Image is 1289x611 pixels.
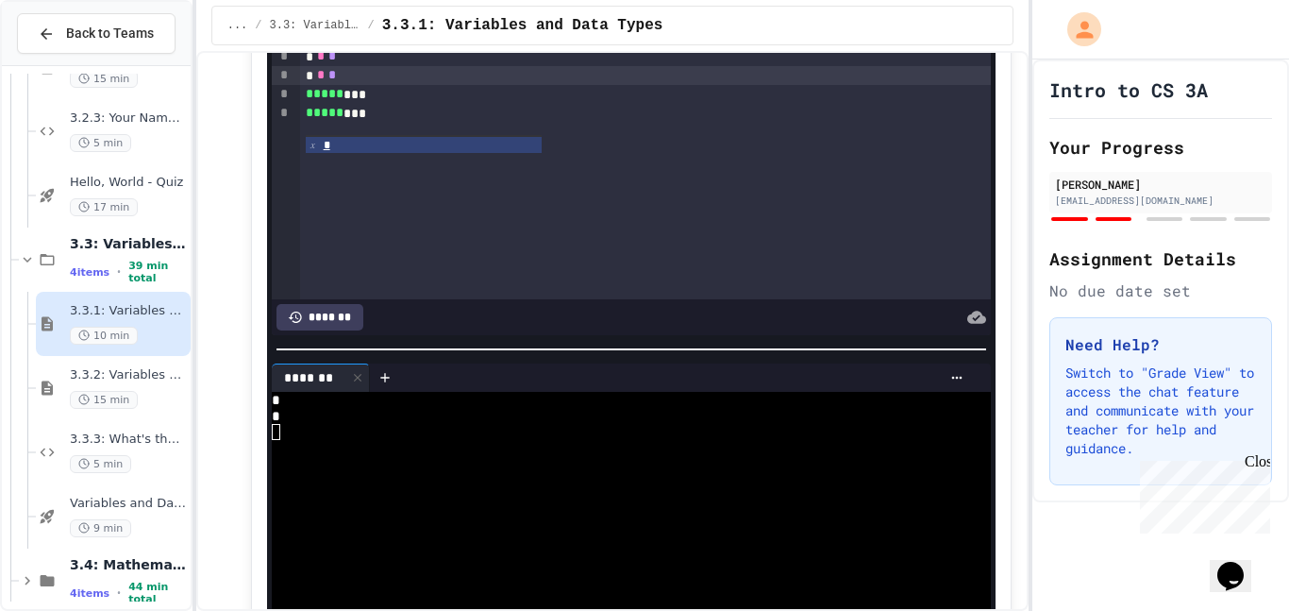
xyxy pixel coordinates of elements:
span: ... [227,18,248,33]
span: 3.3: Variables and Data Types [270,18,360,33]
div: No due date set [1049,280,1272,302]
h2: Assignment Details [1049,246,1272,272]
div: [EMAIL_ADDRESS][DOMAIN_NAME] [1055,194,1266,208]
span: 3.3.1: Variables and Data Types [70,303,187,319]
span: 4 items [70,587,109,600]
div: My Account [1047,8,1106,51]
span: Hello, World - Quiz [70,175,187,191]
span: / [255,18,261,33]
span: 15 min [70,70,138,88]
h2: Your Progress [1049,134,1272,161]
span: 3.3: Variables and Data Types [70,235,187,252]
iframe: chat widget [1210,535,1270,592]
span: 15 min [70,391,138,409]
h1: Intro to CS 3A [1049,76,1208,103]
h3: Need Help? [1065,333,1256,356]
span: 3.3.3: What's the Type? [70,432,187,448]
span: 39 min total [128,260,187,284]
span: / [368,18,375,33]
ul: Completions [306,135,542,153]
p: Switch to "Grade View" to access the chat feature and communicate with your teacher for help and ... [1065,364,1256,458]
span: 3.3.1: Variables and Data Types [382,14,663,37]
span: Back to Teams [66,24,154,43]
span: • [117,264,121,280]
span: Variables and Data types - quiz [70,496,187,512]
span: 3.2.3: Your Name and Favorite Movie [70,110,187,127]
span: 5 min [70,455,131,473]
span: 17 min [70,198,138,216]
span: 9 min [70,519,131,537]
div: [PERSON_NAME] [1055,176,1266,193]
span: 5 min [70,134,131,152]
div: Chat with us now!Close [8,8,130,120]
span: 4 items [70,266,109,279]
span: 44 min total [128,581,187,605]
span: 3.4: Mathematical Operators [70,556,187,573]
iframe: chat widget [1132,453,1270,534]
span: • [117,586,121,601]
span: 3.3.2: Variables and Data Types - Review [70,367,187,383]
span: 10 min [70,327,138,345]
button: Back to Teams [17,13,176,54]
